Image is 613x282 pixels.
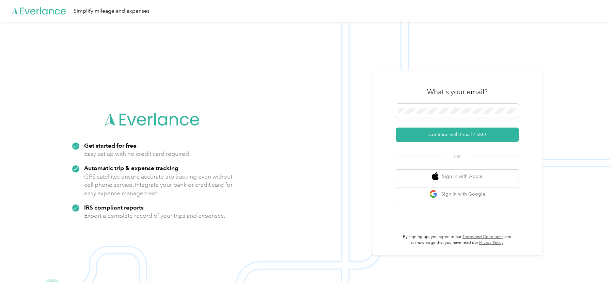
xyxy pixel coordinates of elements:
[84,172,233,198] p: GPS satellites ensure accurate trip tracking even without cell phone service. Integrate your bank...
[432,172,439,181] img: apple logo
[84,150,189,158] p: Easy set up with no credit card required
[396,128,519,142] button: Continue with Email / SSO
[396,234,519,246] p: By signing up, you agree to our and acknowledge that you have read our .
[84,212,225,220] p: Export a complete record of your trips and expenses.
[74,7,150,15] div: Simplify mileage and expenses
[462,234,503,239] a: Terms and Conditions
[427,87,488,97] h3: What's your email?
[396,187,519,201] button: google logoSign in with Google
[84,164,178,171] strong: Automatic trip & expense tracking
[479,240,503,245] a: Privacy Policy
[396,170,519,183] button: apple logoSign in with Apple
[445,153,469,160] span: OR
[84,204,144,211] strong: IRS compliant reports
[429,190,438,198] img: google logo
[84,142,137,149] strong: Get started for free
[575,244,613,282] iframe: Everlance-gr Chat Button Frame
